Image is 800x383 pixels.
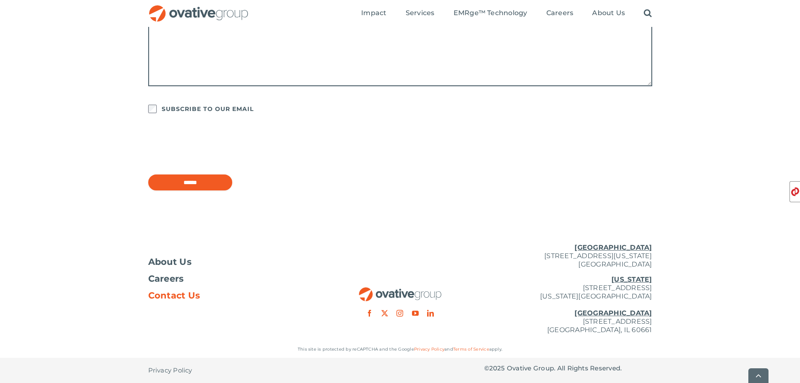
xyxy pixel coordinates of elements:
[546,9,574,17] span: Careers
[148,291,200,300] span: Contact Us
[148,275,184,283] span: Careers
[592,9,625,17] span: About Us
[148,132,276,164] iframe: reCAPTCHA
[406,9,435,17] span: Services
[484,243,652,269] p: [STREET_ADDRESS][US_STATE] [GEOGRAPHIC_DATA]
[361,9,386,17] span: Impact
[361,9,386,18] a: Impact
[546,9,574,18] a: Careers
[414,346,444,352] a: Privacy Policy
[427,310,434,317] a: linkedin
[148,345,652,354] p: This site is protected by reCAPTCHA and the Google and apply.
[484,364,652,372] p: © Ovative Group. All Rights Reserved.
[162,103,254,115] label: SUBSCRIBE TO OUR EMAIL
[358,286,442,294] a: OG_Full_horizontal_RGB
[148,366,192,375] span: Privacy Policy
[148,275,316,283] a: Careers
[148,258,316,300] nav: Footer Menu
[453,346,489,352] a: Terms of Service
[148,358,192,383] a: Privacy Policy
[574,243,652,251] u: [GEOGRAPHIC_DATA]
[148,4,249,12] a: OG_Full_horizontal_RGB
[148,258,316,266] a: About Us
[148,258,192,266] span: About Us
[489,364,505,372] span: 2025
[148,291,316,300] a: Contact Us
[454,9,527,17] span: EMRge™ Technology
[148,358,316,383] nav: Footer - Privacy Policy
[644,9,652,18] a: Search
[406,9,435,18] a: Services
[412,310,419,317] a: youtube
[366,310,373,317] a: facebook
[574,309,652,317] u: [GEOGRAPHIC_DATA]
[790,181,800,202] div: Maximize PC Grabber
[454,9,527,18] a: EMRge™ Technology
[611,275,652,283] u: [US_STATE]
[484,275,652,334] p: [STREET_ADDRESS] [US_STATE][GEOGRAPHIC_DATA] [STREET_ADDRESS] [GEOGRAPHIC_DATA], IL 60661
[381,310,388,317] a: twitter
[396,310,403,317] a: instagram
[592,9,625,18] a: About Us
